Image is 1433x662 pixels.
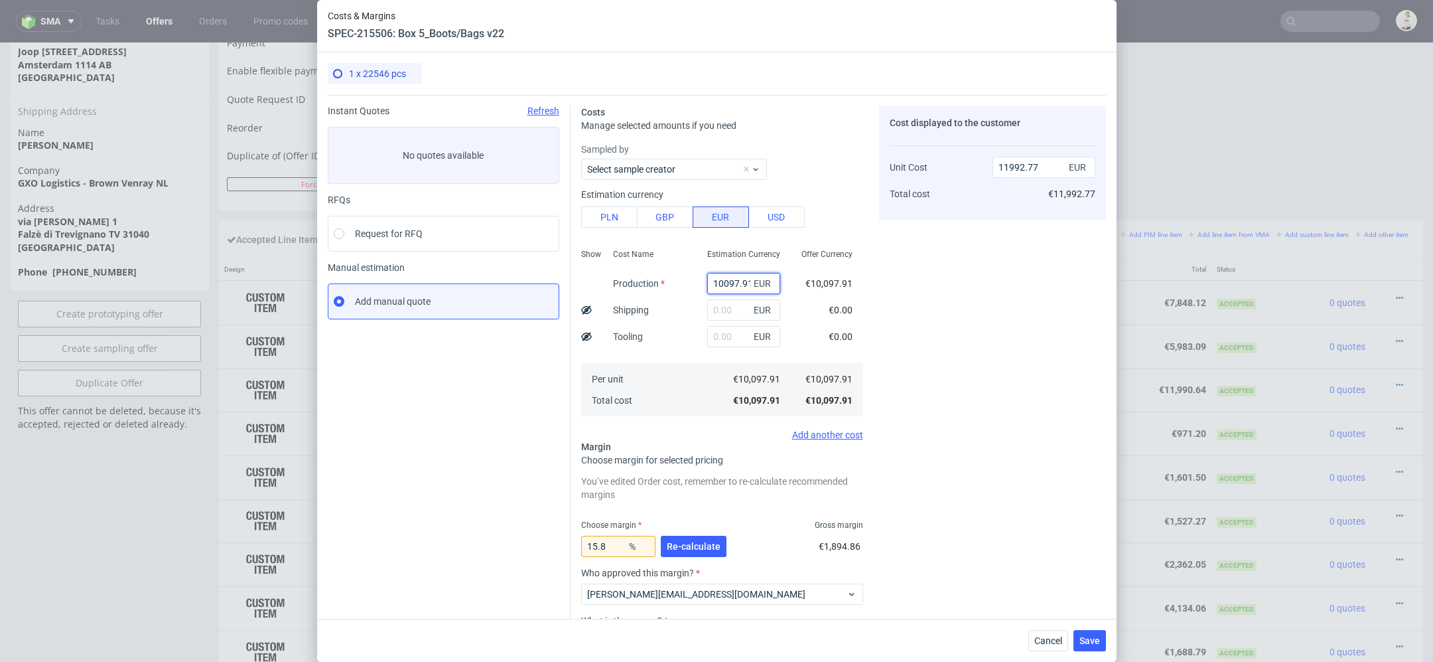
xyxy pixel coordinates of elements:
[227,77,456,103] td: Reorder
[328,11,504,21] span: Costs & Margins
[1211,216,1296,238] th: Status
[587,588,847,601] span: [PERSON_NAME][EMAIL_ADDRESS][DOMAIN_NAME]
[420,290,762,317] div: Custom • Custom
[18,327,201,354] a: Duplicate Offer
[492,249,540,260] span: SPEC- 215504
[18,29,115,41] strong: [GEOGRAPHIC_DATA]
[768,457,849,501] td: 1 x 5760
[751,301,778,319] span: EUR
[768,326,849,370] td: 1 x 22546
[707,273,780,294] input: 0.00
[328,262,559,273] span: Manual estimation
[729,135,801,149] input: Save
[18,159,201,173] span: Address
[581,107,605,118] span: Costs
[581,143,863,156] label: Sampled by
[344,23,354,34] img: Hokodo
[942,238,1034,282] td: €7,848.12
[768,544,849,588] td: 1 x 11520
[768,238,849,282] td: 1 x 19380
[613,278,665,289] label: Production
[1217,431,1257,442] span: Accepted
[227,102,456,133] td: Duplicate of (Offer ID)
[805,278,853,289] span: €10,097.91
[18,96,94,109] strong: [PERSON_NAME]
[942,588,1034,631] td: €1,688.79
[1119,238,1211,282] td: €7,848.12
[942,369,1034,413] td: €971.20
[1276,189,1349,196] small: Add custom line item
[1119,544,1211,588] td: €4,134.06
[415,216,768,238] th: Name
[942,326,1034,370] td: €11,990.64
[592,395,632,406] span: Total cost
[420,378,502,392] span: Box 15_Accessories
[613,249,653,260] span: Cost Name
[18,223,137,236] strong: Phone [PHONE_NUMBER]
[355,227,423,240] span: Request for RFQ
[420,465,762,492] div: Custom • Custom
[850,457,942,501] td: €1,527.27
[733,374,780,384] span: €10,097.91
[850,544,942,588] td: €4,134.06
[707,326,780,347] input: 0.00
[667,542,720,551] span: Re-calculate
[661,536,726,557] button: Re-calculate
[420,553,513,566] span: Box 22_Large Clothing
[693,207,749,228] button: EUR
[801,249,853,260] span: Offer Currency
[420,335,514,348] span: Box 5_Boots/Bags v22
[1330,299,1365,309] span: 0 quotes
[1217,387,1257,398] span: Accepted
[581,120,736,131] span: Manage selected amounts if you need
[581,568,863,578] label: Who approved this margin?
[1217,475,1257,485] span: Accepted
[850,238,942,282] td: €7,848.12
[581,455,723,465] span: Choose margin for selected pricing
[890,189,930,199] span: Total cost
[360,386,385,396] a: TXAO
[328,27,504,41] header: SPEC-215506: Box 5_Boots/Bags v22
[1034,636,1062,645] span: Cancel
[1035,369,1119,413] td: €0.00
[469,104,791,123] input: Only numbers
[579,511,627,522] span: SPEC- 215512
[850,369,942,413] td: €971.20
[18,122,201,135] span: Company
[1217,606,1257,616] span: Accepted
[1035,588,1119,631] td: €0.00
[232,549,299,582] img: ico-item-custom-a8f9c3db6a5631ce2f509e228e8b95abde266dc4376634de7b166047de09ff05.png
[1119,500,1211,544] td: €2,362.05
[227,192,322,203] span: Accepted Line Items
[581,472,863,504] div: You’ve edited Order cost, remember to re-calculate recommended margins
[232,331,299,365] img: ico-item-custom-a8f9c3db6a5631ce2f509e228e8b95abde266dc4376634de7b166047de09ff05.png
[581,536,655,557] input: 0.00
[1355,189,1408,196] small: Add other item
[1330,473,1365,484] span: 0 quotes
[815,520,863,531] span: Gross margin
[850,282,942,326] td: €5,983.09
[768,413,849,457] td: 1 x 7200
[626,537,653,556] span: %
[1217,518,1257,529] span: Accepted
[581,430,863,440] div: Add another cost
[751,274,778,293] span: EUR
[18,16,111,29] strong: Amsterdam 1114 AB
[942,500,1034,544] td: €2,362.05
[587,164,675,175] label: Select sample creator
[527,106,559,116] span: Refresh
[420,246,762,274] div: Custom • Custom
[850,588,942,631] td: €1,688.79
[1119,588,1211,631] td: €1,688.79
[805,395,853,406] span: €10,097.91
[942,216,1034,238] th: Net Total
[1035,457,1119,501] td: €0.00
[1035,544,1119,588] td: €0.00
[328,106,559,116] div: Instant Quotes
[227,135,437,149] button: Force CRM resync
[1189,189,1270,196] small: Add line item from VMA
[232,244,299,277] img: ico-item-custom-a8f9c3db6a5631ce2f509e228e8b95abde266dc4376634de7b166047de09ff05.png
[227,20,456,46] td: Enable flexible payments
[748,207,805,228] button: USD
[942,544,1034,588] td: €4,134.06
